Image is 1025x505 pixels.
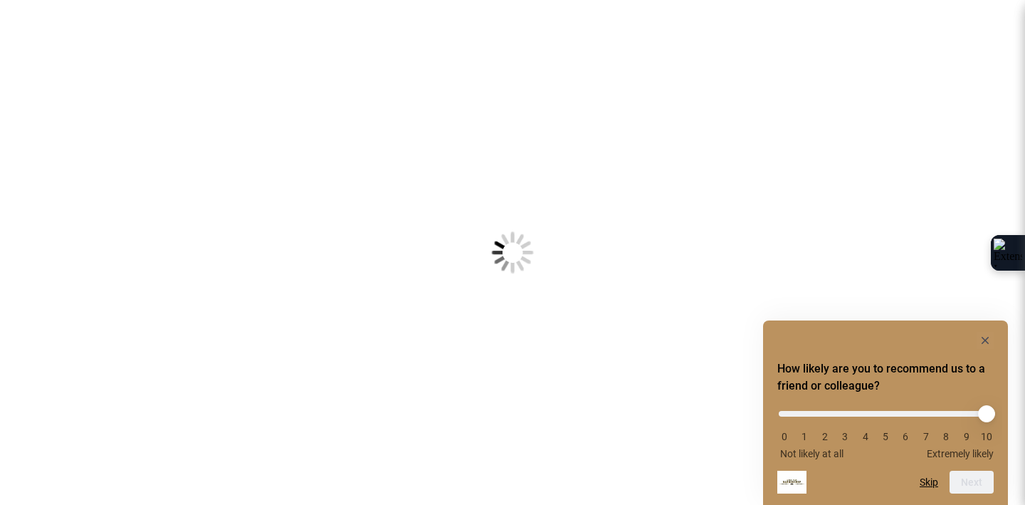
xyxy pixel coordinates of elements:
li: 8 [939,431,953,442]
button: Next question [950,471,994,494]
img: Loading [421,162,604,344]
span: Extremely likely [927,448,994,459]
button: Hide survey [977,332,994,349]
img: Extension Icon [994,239,1022,267]
li: 2 [818,431,832,442]
li: 4 [858,431,873,442]
li: 10 [979,431,994,442]
li: 7 [919,431,933,442]
li: 6 [898,431,913,442]
h2: How likely are you to recommend us to a friend or colleague? Select an option from 0 to 10, with ... [777,360,994,395]
li: 9 [960,431,974,442]
li: 1 [797,431,811,442]
div: How likely are you to recommend us to a friend or colleague? Select an option from 0 to 10, with ... [777,332,994,494]
span: Not likely at all [780,448,843,459]
li: 0 [777,431,792,442]
li: 5 [878,431,893,442]
button: Skip [920,477,938,488]
div: How likely are you to recommend us to a friend or colleague? Select an option from 0 to 10, with ... [777,400,994,459]
li: 3 [838,431,852,442]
